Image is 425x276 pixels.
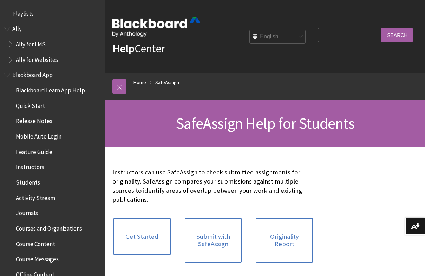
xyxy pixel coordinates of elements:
[16,192,55,201] span: Activity Stream
[16,84,85,94] span: Blackboard Learn App Help
[16,146,52,155] span: Feature Guide
[185,218,242,263] a: Submit with SafeAssign
[4,8,101,20] nav: Book outline for Playlists
[16,161,44,171] span: Instructors
[16,54,58,63] span: Ally for Websites
[133,78,146,87] a: Home
[112,17,200,37] img: Blackboard by Anthology
[16,223,82,232] span: Courses and Organizations
[16,176,40,186] span: Students
[16,38,46,48] span: Ally for LMS
[12,23,22,33] span: Ally
[16,130,61,140] span: Mobile Auto Login
[16,115,52,125] span: Release Notes
[16,100,45,109] span: Quick Start
[113,218,171,255] a: Get Started
[12,69,53,79] span: Blackboard App
[381,28,413,42] input: Search
[112,41,135,56] strong: Help
[155,78,179,87] a: SafeAssign
[176,114,354,133] span: SafeAssign Help for Students
[250,30,306,44] select: Site Language Selector
[112,41,165,56] a: HelpCenter
[16,238,55,248] span: Course Content
[16,207,38,217] span: Journals
[16,253,59,263] span: Course Messages
[4,23,101,66] nav: Book outline for Anthology Ally Help
[112,168,314,205] p: Instructors can use SafeAssign to check submitted assignments for originality. SafeAssign compare...
[12,8,34,17] span: Playlists
[256,218,313,263] a: Originality Report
